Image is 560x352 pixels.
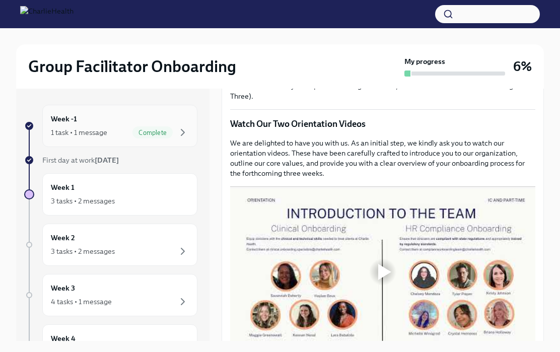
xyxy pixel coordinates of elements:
span: Complete [132,129,173,136]
p: Watch Our Two Orientation Videos [230,118,535,130]
div: 4 tasks • 1 message [51,297,112,307]
h6: Week 4 [51,333,76,344]
div: 1 task • 1 message [51,127,107,137]
div: 3 tasks • 2 messages [51,246,115,256]
strong: My progress [404,56,445,66]
div: 3 tasks • 2 messages [51,196,115,206]
h6: Week 1 [51,182,75,193]
a: Week -11 task • 1 messageComplete [24,105,197,147]
a: Week 34 tasks • 1 message [24,274,197,316]
h6: Week -1 [51,113,77,124]
h2: Group Facilitator Onboarding [28,56,236,77]
strong: [DATE] [95,156,119,165]
a: Week 23 tasks • 2 messages [24,224,197,266]
span: First day at work [42,156,119,165]
h3: 6% [513,57,532,76]
a: Week 13 tasks • 2 messages [24,173,197,216]
h6: Week 3 [51,283,75,294]
a: First day at work[DATE] [24,155,197,165]
img: CharlieHealth [20,6,74,22]
h6: Week 2 [51,232,75,243]
p: We are delighted to have you with us. As an initial step, we kindly ask you to watch our orientat... [230,138,535,178]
